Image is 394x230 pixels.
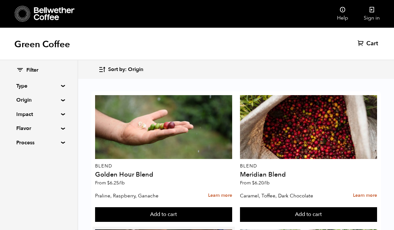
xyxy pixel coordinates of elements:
p: Blend [95,164,232,168]
summary: Origin [16,96,61,104]
a: Cart [358,40,380,48]
span: Sort by: Origin [108,66,143,73]
span: Cart [366,40,378,48]
summary: Process [16,139,61,147]
h1: Green Coffee [14,38,70,50]
span: From [95,180,125,186]
summary: Type [16,82,61,90]
span: $ [107,180,110,186]
p: Caramel, Toffee, Dark Chocolate [240,191,333,201]
span: Filter [26,67,38,74]
a: Learn more [353,189,377,203]
bdi: 6.25 [107,180,125,186]
h4: Meridian Blend [240,171,377,178]
p: Praline, Raspberry, Ganache [95,191,189,201]
button: Add to cart [240,207,377,222]
summary: Impact [16,110,61,118]
p: Blend [240,164,377,168]
a: Learn more [208,189,232,203]
button: Sort by: Origin [98,62,143,77]
button: Add to cart [95,207,232,222]
span: /lb [264,180,270,186]
span: $ [252,180,255,186]
h4: Golden Hour Blend [95,171,232,178]
span: /lb [119,180,125,186]
span: From [240,180,270,186]
bdi: 6.20 [252,180,270,186]
summary: Flavor [16,124,61,132]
